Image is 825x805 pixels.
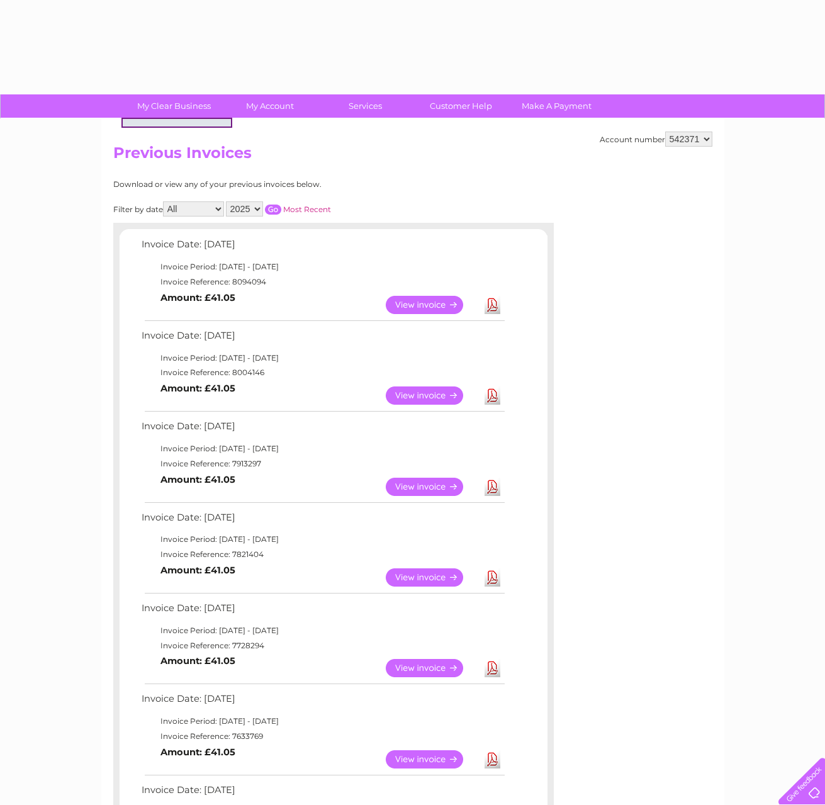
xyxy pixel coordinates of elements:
[122,94,226,118] a: My Clear Business
[600,132,712,147] div: Account number
[127,119,231,144] a: Login Details
[485,750,500,768] a: Download
[138,714,507,729] td: Invoice Period: [DATE] - [DATE]
[485,659,500,677] a: Download
[218,94,322,118] a: My Account
[138,623,507,638] td: Invoice Period: [DATE] - [DATE]
[138,327,507,351] td: Invoice Date: [DATE]
[138,274,507,290] td: Invoice Reference: 8094094
[138,456,507,471] td: Invoice Reference: 7913297
[409,94,513,118] a: Customer Help
[386,478,478,496] a: View
[485,478,500,496] a: Download
[138,690,507,714] td: Invoice Date: [DATE]
[485,296,500,314] a: Download
[283,205,331,214] a: Most Recent
[160,746,235,758] b: Amount: £41.05
[113,144,712,168] h2: Previous Invoices
[160,292,235,303] b: Amount: £41.05
[386,296,478,314] a: View
[505,94,609,118] a: Make A Payment
[138,532,507,547] td: Invoice Period: [DATE] - [DATE]
[138,441,507,456] td: Invoice Period: [DATE] - [DATE]
[160,383,235,394] b: Amount: £41.05
[138,351,507,366] td: Invoice Period: [DATE] - [DATE]
[113,201,444,217] div: Filter by date
[160,565,235,576] b: Amount: £41.05
[485,568,500,587] a: Download
[386,568,478,587] a: View
[138,547,507,562] td: Invoice Reference: 7821404
[138,418,507,441] td: Invoice Date: [DATE]
[138,365,507,380] td: Invoice Reference: 8004146
[485,386,500,405] a: Download
[113,180,444,189] div: Download or view any of your previous invoices below.
[138,236,507,259] td: Invoice Date: [DATE]
[386,750,478,768] a: View
[138,729,507,744] td: Invoice Reference: 7633769
[160,655,235,667] b: Amount: £41.05
[386,659,478,677] a: View
[386,386,478,405] a: View
[138,782,507,805] td: Invoice Date: [DATE]
[313,94,417,118] a: Services
[138,259,507,274] td: Invoice Period: [DATE] - [DATE]
[138,509,507,532] td: Invoice Date: [DATE]
[160,474,235,485] b: Amount: £41.05
[138,638,507,653] td: Invoice Reference: 7728294
[138,600,507,623] td: Invoice Date: [DATE]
